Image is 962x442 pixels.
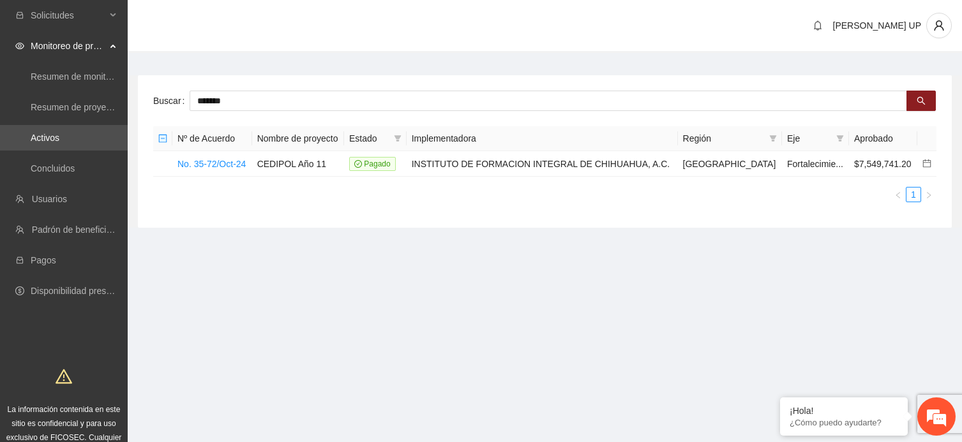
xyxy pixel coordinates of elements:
[56,368,72,385] span: warning
[787,131,831,145] span: Eje
[922,159,931,168] span: calendar
[926,13,952,38] button: user
[172,126,252,151] th: Nº de Acuerdo
[31,286,140,296] a: Disponibilidad presupuestal
[391,129,404,148] span: filter
[834,129,846,148] span: filter
[349,131,389,145] span: Estado
[927,20,951,31] span: user
[808,20,827,31] span: bell
[849,151,917,177] td: $7,549,741.20
[252,126,344,151] th: Nombre de proyecto
[31,3,106,28] span: Solicitudes
[31,133,59,143] a: Activos
[906,188,921,202] a: 1
[678,151,782,177] td: [GEOGRAPHIC_DATA]
[15,41,24,50] span: eye
[394,135,402,142] span: filter
[894,191,902,199] span: left
[917,96,926,107] span: search
[74,147,176,276] span: Estamos en línea.
[891,187,906,202] button: left
[15,11,24,20] span: inbox
[6,301,243,346] textarea: Escriba su mensaje y pulse “Intro”
[921,187,936,202] li: Next Page
[921,187,936,202] button: right
[31,102,167,112] a: Resumen de proyectos aprobados
[31,33,106,59] span: Monitoreo de proyectos
[833,20,921,31] span: [PERSON_NAME] UP
[158,134,167,143] span: minus-square
[407,126,678,151] th: Implementadora
[31,163,75,173] a: Concluidos
[808,15,828,36] button: bell
[31,255,56,265] a: Pagos
[787,159,843,169] span: Fortalecimie...
[769,135,777,142] span: filter
[849,126,917,151] th: Aprobado
[32,194,67,204] a: Usuarios
[683,131,764,145] span: Región
[31,71,124,82] a: Resumen de monitoreo
[407,151,678,177] td: INSTITUTO DE FORMACION INTEGRAL DE CHIHUAHUA, A.C.
[767,129,779,148] span: filter
[153,91,190,111] label: Buscar
[836,135,844,142] span: filter
[906,187,921,202] li: 1
[922,159,931,169] a: calendar
[252,151,344,177] td: CEDIPOL Año 11
[354,160,362,168] span: check-circle
[209,6,240,37] div: Minimizar ventana de chat en vivo
[925,191,933,199] span: right
[177,159,246,169] a: No. 35-72/Oct-24
[66,65,214,82] div: Chatee con nosotros ahora
[790,418,898,427] p: ¿Cómo puedo ayudarte?
[891,187,906,202] li: Previous Page
[32,225,126,235] a: Padrón de beneficiarios
[790,406,898,416] div: ¡Hola!
[906,91,936,111] button: search
[349,157,396,171] span: Pagado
